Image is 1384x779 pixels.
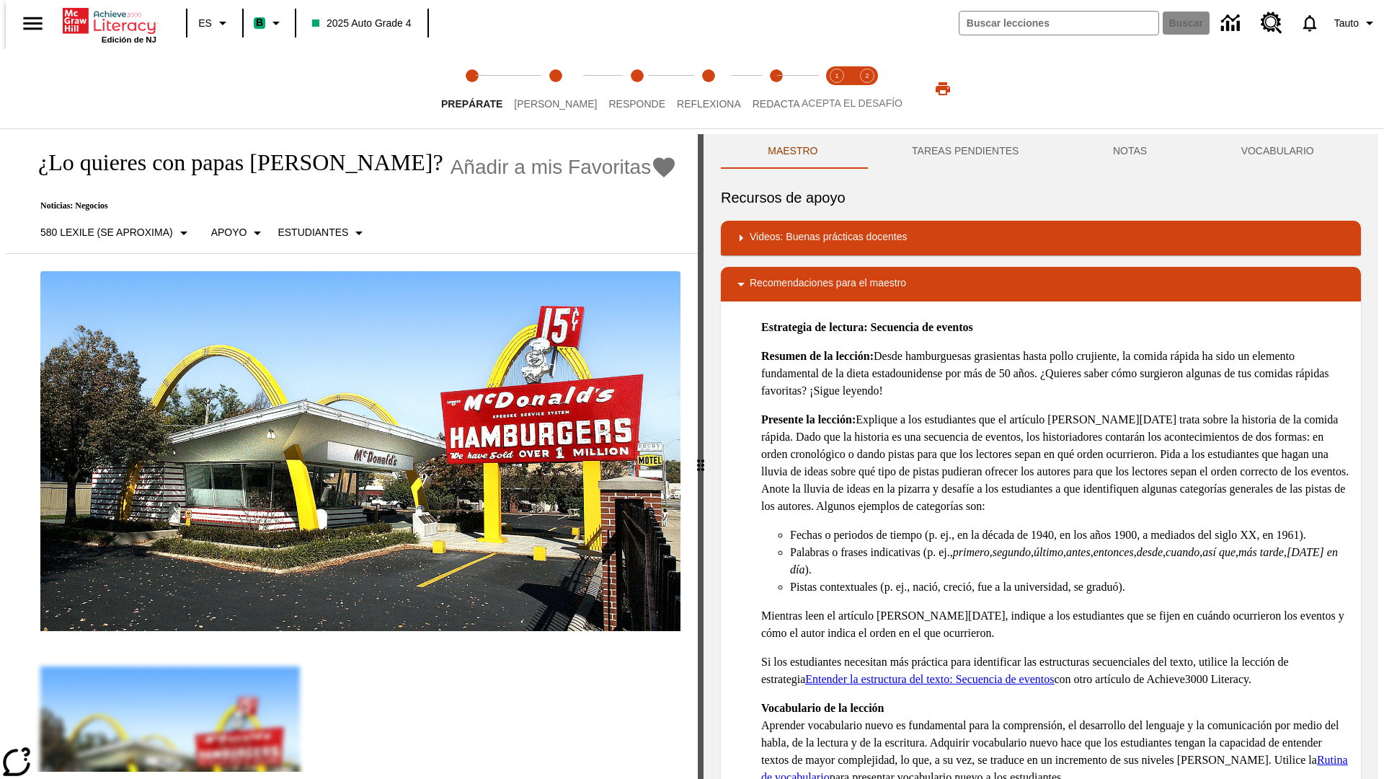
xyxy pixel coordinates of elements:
button: Prepárate step 1 of 5 [430,49,514,128]
strong: Presente la lección: [761,413,856,426]
button: Tipo de apoyo, Apoyo [205,220,272,246]
button: Acepta el desafío lee step 1 of 2 [816,49,858,128]
a: Centro de recursos, Se abrirá en una pestaña nueva. [1252,4,1291,43]
strong: Estrategia de lectura: Secuencia de eventos [761,321,973,333]
button: Lenguaje: ES, Selecciona un idioma [192,10,238,36]
button: Seleccionar estudiante [272,220,373,246]
button: Perfil/Configuración [1328,10,1384,36]
em: último [1034,546,1063,558]
button: Redacta step 5 of 5 [741,49,812,128]
span: Prepárate [441,98,502,110]
button: Acepta el desafío contesta step 2 of 2 [846,49,888,128]
button: Responde step 3 of 5 [597,49,677,128]
div: reading [6,134,698,772]
a: Centro de información [1212,4,1252,43]
button: Seleccione Lexile, 580 Lexile (Se aproxima) [35,220,198,246]
span: B [256,14,263,32]
span: [PERSON_NAME] [514,98,597,110]
span: ES [198,16,212,31]
em: cuando [1166,546,1199,558]
li: Pistas contextuales (p. ej., nació, creció, fue a la universidad, se graduó). [790,578,1349,596]
a: Entender la estructura del texto: Secuencia de eventos [805,673,1054,685]
p: Apoyo [211,225,247,240]
strong: Resumen de la lección: [761,350,874,362]
text: 2 [865,72,869,79]
span: Añadir a mis Favoritas [451,156,652,179]
span: Tauto [1334,16,1359,31]
button: Imprimir [920,76,966,102]
button: Añadir a mis Favoritas - ¿Lo quieres con papas fritas? [451,154,678,180]
span: Redacta [753,98,800,110]
p: Noticias: Negocios [23,201,677,211]
p: Explique a los estudiantes que el artículo [PERSON_NAME][DATE] trata sobre la historia de la comi... [761,411,1349,515]
div: Videos: Buenas prácticas docentes [721,221,1361,255]
strong: Vocabulario de la lección [761,702,884,714]
button: Reflexiona step 4 of 5 [665,49,753,128]
button: TAREAS PENDIENTES [865,134,1066,169]
p: Estudiantes [278,225,348,240]
span: Responde [608,98,665,110]
button: VOCABULARIO [1194,134,1361,169]
li: Palabras o frases indicativas (p. ej., , , , , , , , , , ). [790,544,1349,578]
em: antes [1066,546,1091,558]
em: más tarde [1238,546,1284,558]
h1: ¿Lo quieres con papas [PERSON_NAME]? [23,149,443,176]
span: Reflexiona [677,98,741,110]
em: primero [953,546,990,558]
button: Abrir el menú lateral [12,2,54,45]
li: Fechas o periodos de tiempo (p. ej., en la década de 1940, en los años 1900, a mediados del siglo... [790,527,1349,544]
p: 580 Lexile (Se aproxima) [40,225,173,240]
div: Portada [63,5,156,44]
div: Pulsa la tecla de intro o la barra espaciadora y luego presiona las flechas de derecha e izquierd... [698,134,704,779]
a: Notificaciones [1291,4,1328,42]
button: Maestro [721,134,865,169]
p: Si los estudiantes necesitan más práctica para identificar las estructuras secuenciales del texto... [761,653,1349,688]
input: Buscar campo [959,12,1158,35]
div: Recomendaciones para el maestro [721,267,1361,302]
div: activity [704,134,1378,779]
p: Desde hamburguesas grasientas hasta pollo crujiente, la comida rápida ha sido un elemento fundame... [761,348,1349,400]
span: ACEPTA EL DESAFÍO [802,97,902,109]
em: segundo [993,546,1031,558]
div: Instructional Panel Tabs [721,134,1361,169]
text: 1 [835,72,838,79]
p: Videos: Buenas prácticas docentes [750,229,907,247]
button: Boost El color de la clase es verde menta. Cambiar el color de la clase. [248,10,290,36]
span: Edición de NJ [102,35,156,44]
p: Mientras leen el artículo [PERSON_NAME][DATE], indique a los estudiantes que se fijen en cuándo o... [761,607,1349,642]
span: 2025 Auto Grade 4 [312,16,412,31]
em: entonces [1094,546,1134,558]
p: Recomendaciones para el maestro [750,276,906,293]
em: desde [1137,546,1163,558]
em: así que [1202,546,1236,558]
img: Uno de los primeros locales de McDonald's, con el icónico letrero rojo y los arcos amarillos. [40,271,680,632]
button: Lee step 2 of 5 [502,49,608,128]
button: NOTAS [1066,134,1194,169]
h6: Recursos de apoyo [721,186,1361,209]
